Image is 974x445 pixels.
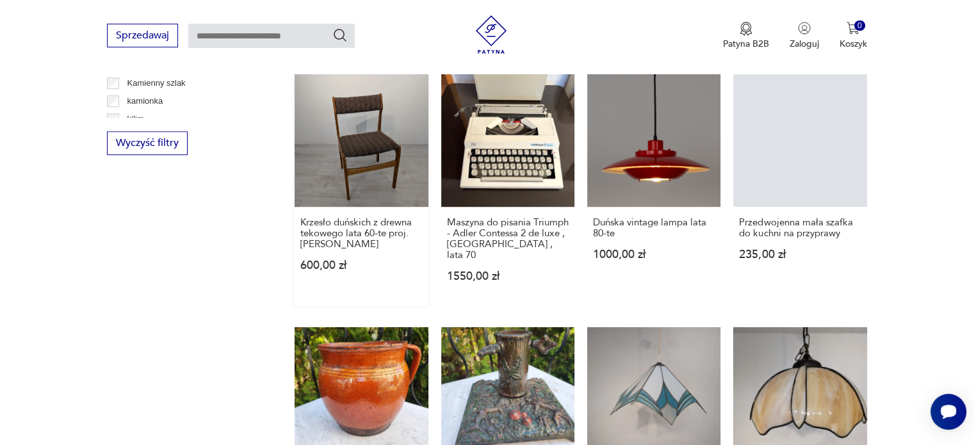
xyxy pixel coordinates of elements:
[447,217,569,261] h3: Maszyna do pisania Triumph - Adler Contessa 2 de luxe , [GEOGRAPHIC_DATA] , lata 70
[840,38,867,50] p: Koszyk
[332,28,348,43] button: Szukaj
[441,74,574,307] a: Maszyna do pisania Triumph - Adler Contessa 2 de luxe , Niemcy , lata 70Maszyna do pisania Triump...
[930,394,966,430] iframe: Smartsupp widget button
[295,74,428,307] a: Krzesło duńskich z drewna tekowego lata 60-te proj. Erik BuchKrzesło duńskich z drewna tekowego l...
[740,22,752,36] img: Ikona medalu
[107,131,188,155] button: Wyczyść filtry
[723,22,769,50] a: Ikona medaluPatyna B2B
[107,32,178,41] a: Sprzedawaj
[723,38,769,50] p: Patyna B2B
[587,74,720,307] a: Duńska vintage lampa lata 80-teDuńska vintage lampa lata 80-te1000,00 zł
[739,249,861,260] p: 235,00 zł
[854,20,865,31] div: 0
[127,112,144,126] p: kilim
[723,22,769,50] button: Patyna B2B
[447,271,569,282] p: 1550,00 zł
[840,22,867,50] button: 0Koszyk
[472,15,510,54] img: Patyna - sklep z meblami i dekoracjami vintage
[593,217,715,239] h3: Duńska vintage lampa lata 80-te
[300,260,422,271] p: 600,00 zł
[107,24,178,47] button: Sprzedawaj
[790,22,819,50] button: Zaloguj
[593,249,715,260] p: 1000,00 zł
[739,217,861,239] h3: Przedwojenna mała szafka do kuchni na przyprawy
[790,38,819,50] p: Zaloguj
[847,22,859,35] img: Ikona koszyka
[798,22,811,35] img: Ikonka użytkownika
[300,217,422,250] h3: Krzesło duńskich z drewna tekowego lata 60-te proj. [PERSON_NAME]
[127,76,186,90] p: Kamienny szlak
[733,74,866,307] a: Przedwojenna mała szafka do kuchni na przyprawyPrzedwojenna mała szafka do kuchni na przyprawy235...
[127,94,163,108] p: kamionka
